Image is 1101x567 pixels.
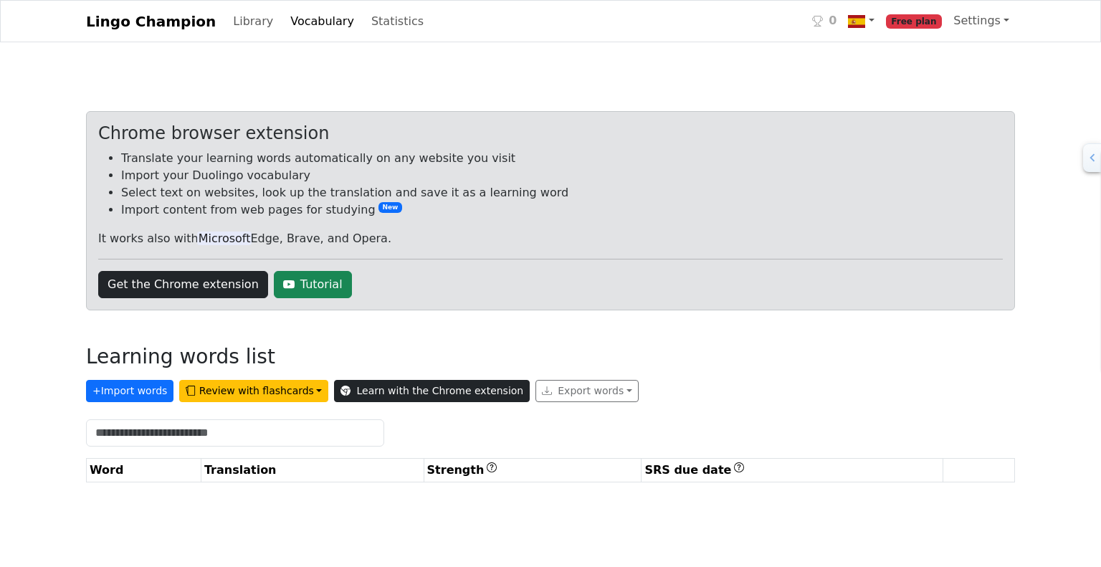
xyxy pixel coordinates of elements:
[121,201,1003,219] li: Import content from web pages for studying
[98,230,1003,247] p: It works also with Edge, Brave, and Opera.
[121,167,1003,184] li: Import your Duolingo vocabulary
[285,7,360,36] a: Vocabulary
[87,459,201,482] th: Word
[98,271,268,298] a: Get the Chrome extension
[98,123,1003,144] div: Chrome browser extension
[121,150,1003,167] li: Translate your learning words automatically on any website you visit
[880,6,948,36] a: Free plan
[806,6,842,36] a: 0
[227,7,279,36] a: Library
[886,14,943,29] span: Free plan
[86,7,216,36] a: Lingo Champion
[201,459,424,482] th: Translation
[378,202,403,213] span: New
[829,12,837,29] span: 0
[274,271,352,298] a: Tutorial
[197,232,252,245] span: Microsoft
[642,459,943,482] th: SRS due date
[86,381,179,394] a: +Import words
[948,6,1015,35] a: Settings
[848,13,865,30] img: es.svg
[424,459,642,482] th: Strength
[334,380,530,402] a: Learn with the Chrome extension
[121,184,1003,201] li: Select text on websites, look up the translation and save it as a learning word
[366,7,429,36] a: Statistics
[179,380,328,402] button: Review with flashcards
[86,345,275,369] h3: Learning words list
[86,380,173,402] button: +Import words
